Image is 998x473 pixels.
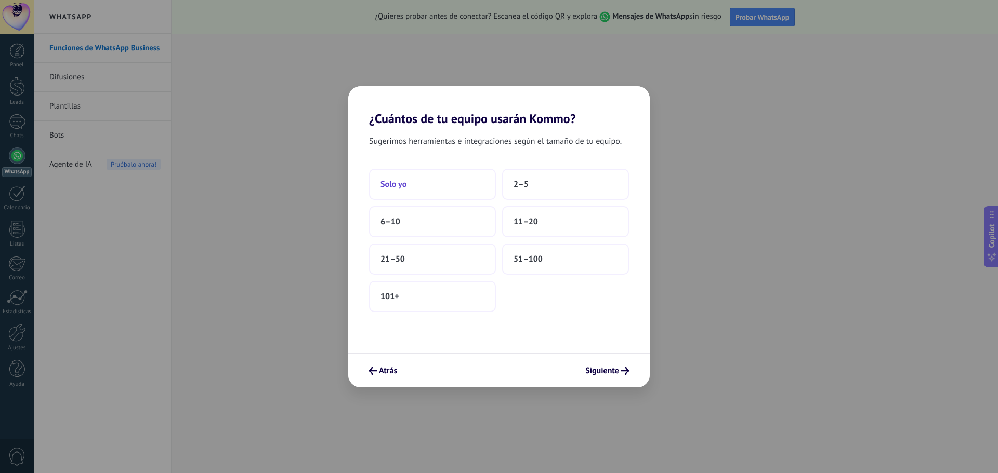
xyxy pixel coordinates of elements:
span: Siguiente [585,367,619,374]
button: 101+ [369,281,496,312]
span: Solo yo [380,179,406,190]
span: 101+ [380,291,399,302]
button: 6–10 [369,206,496,237]
button: 2–5 [502,169,629,200]
button: 11–20 [502,206,629,237]
span: 11–20 [514,217,538,227]
span: 21–50 [380,254,405,264]
button: 51–100 [502,244,629,275]
h2: ¿Cuántos de tu equipo usarán Kommo? [348,86,650,126]
button: Siguiente [581,362,634,380]
span: 51–100 [514,254,543,264]
span: 2–5 [514,179,529,190]
span: Atrás [379,367,397,374]
button: 21–50 [369,244,496,275]
button: Solo yo [369,169,496,200]
span: 6–10 [380,217,400,227]
span: Sugerimos herramientas e integraciones según el tamaño de tu equipo. [369,134,622,148]
button: Atrás [364,362,402,380]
